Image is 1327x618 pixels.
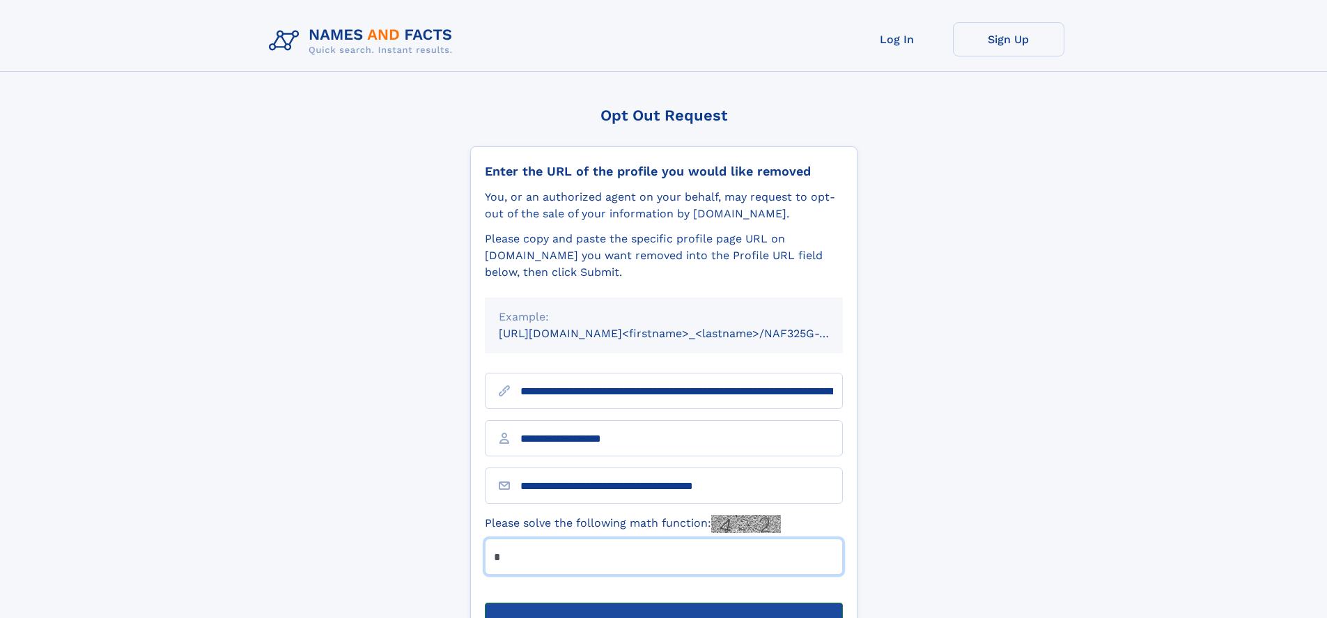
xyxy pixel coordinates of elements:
[485,189,843,222] div: You, or an authorized agent on your behalf, may request to opt-out of the sale of your informatio...
[485,164,843,179] div: Enter the URL of the profile you would like removed
[499,327,869,340] small: [URL][DOMAIN_NAME]<firstname>_<lastname>/NAF325G-xxxxxxxx
[485,231,843,281] div: Please copy and paste the specific profile page URL on [DOMAIN_NAME] you want removed into the Pr...
[470,107,857,124] div: Opt Out Request
[263,22,464,60] img: Logo Names and Facts
[499,309,829,325] div: Example:
[485,515,781,533] label: Please solve the following math function:
[953,22,1064,56] a: Sign Up
[841,22,953,56] a: Log In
